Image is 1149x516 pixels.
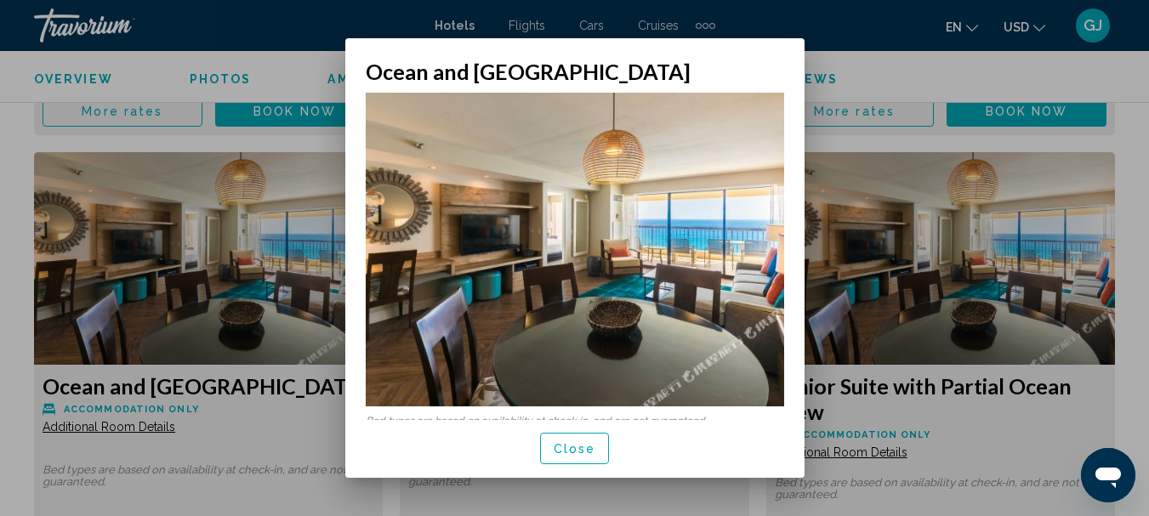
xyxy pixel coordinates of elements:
[366,93,784,406] img: 52330cee-5fc3-4d3c-a0b0-3aed024566b3.jpeg
[1081,448,1135,502] iframe: Button to launch messaging window
[366,59,784,84] h2: Ocean and [GEOGRAPHIC_DATA]
[540,433,610,464] button: Close
[366,415,784,427] p: Bed types are based on availability at check-in, and are not guaranteed.
[554,442,596,456] span: Close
